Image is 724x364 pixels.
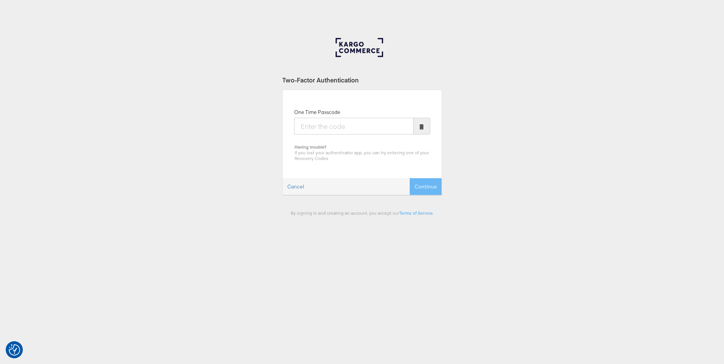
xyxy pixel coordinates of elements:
[294,109,340,116] label: One Time Passcode
[295,144,326,150] b: Having trouble?
[295,150,429,161] span: If you lost your authenticator app, you can try entering one of your Recovery Codes
[9,344,20,356] img: Revisit consent button
[9,344,20,356] button: Consent Preferences
[282,76,442,84] div: Two-Factor Authentication
[399,210,433,216] a: Terms of Service
[282,210,442,216] div: By signing in and creating an account, you accept our .
[294,118,413,135] input: Enter the code
[283,179,309,195] a: Cancel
